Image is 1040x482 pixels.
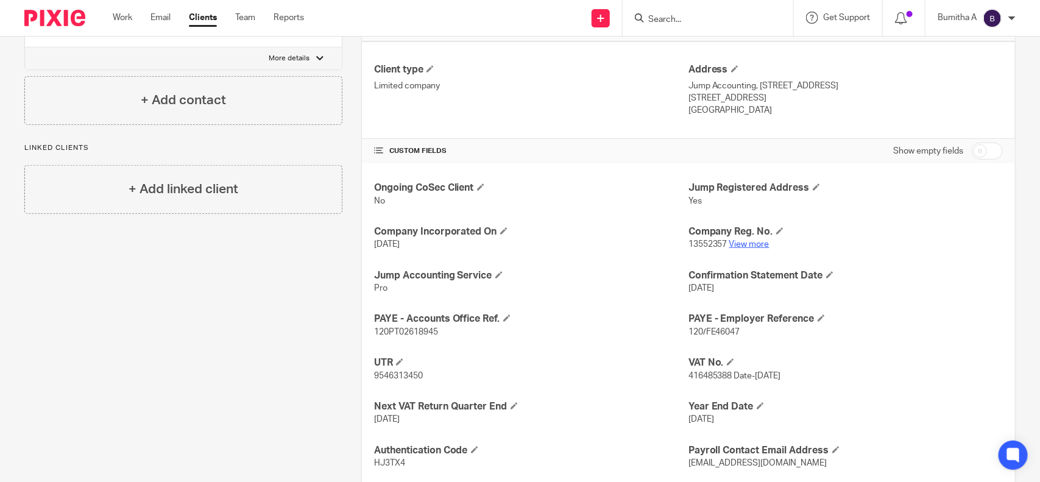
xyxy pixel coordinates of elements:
[374,313,688,325] h4: PAYE - Accounts Office Ref.
[823,13,870,22] span: Get Support
[374,182,688,194] h4: Ongoing CoSec Client
[688,240,727,249] span: 13552357
[24,10,85,26] img: Pixie
[374,80,688,92] p: Limited company
[150,12,171,24] a: Email
[374,444,688,457] h4: Authentication Code
[374,372,423,380] span: 9546313450
[141,91,226,110] h4: + Add contact
[374,328,438,336] span: 120PT02618945
[688,328,740,336] span: 120/FE46047
[688,284,714,292] span: [DATE]
[374,356,688,369] h4: UTR
[688,459,827,467] span: [EMAIL_ADDRESS][DOMAIN_NAME]
[269,54,310,63] p: More details
[374,269,688,282] h4: Jump Accounting Service
[189,12,217,24] a: Clients
[688,400,1003,413] h4: Year End Date
[129,180,238,199] h4: + Add linked client
[729,240,769,249] a: View more
[893,145,963,157] label: Show empty fields
[374,146,688,156] h4: CUSTOM FIELDS
[374,415,400,424] span: [DATE]
[235,12,255,24] a: Team
[688,63,1003,76] h4: Address
[374,63,688,76] h4: Client type
[374,400,688,413] h4: Next VAT Return Quarter End
[688,372,781,380] span: 416485388 Date-[DATE]
[688,415,714,424] span: [DATE]
[688,182,1003,194] h4: Jump Registered Address
[374,197,385,205] span: No
[374,284,387,292] span: Pro
[688,313,1003,325] h4: PAYE - Employer Reference
[688,104,1003,116] p: [GEOGRAPHIC_DATA]
[113,12,132,24] a: Work
[274,12,304,24] a: Reports
[688,269,1003,282] h4: Confirmation Statement Date
[374,459,405,467] span: HJ3TX4
[688,92,1003,104] p: [STREET_ADDRESS]
[688,444,1003,457] h4: Payroll Contact Email Address
[24,143,342,153] p: Linked clients
[688,80,1003,92] p: Jump Accounting, [STREET_ADDRESS]
[983,9,1002,28] img: svg%3E
[647,15,757,26] input: Search
[688,356,1003,369] h4: VAT No.
[374,225,688,238] h4: Company Incorporated On
[688,225,1003,238] h4: Company Reg. No.
[688,197,702,205] span: Yes
[938,12,977,24] p: Bumitha A
[374,240,400,249] span: [DATE]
